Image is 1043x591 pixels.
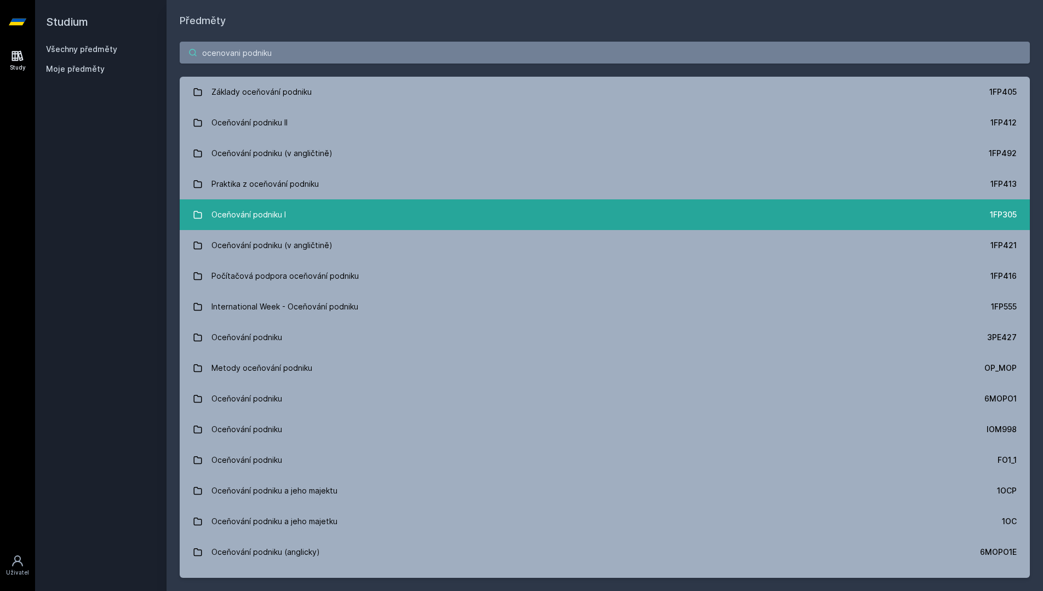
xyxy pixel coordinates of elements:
[211,173,319,195] div: Praktika z oceňování podniku
[46,64,105,74] span: Moje předměty
[989,577,1017,588] div: 6EBVA1
[997,485,1017,496] div: 1OCP
[180,445,1030,475] a: Oceňování podniku FO1_1
[211,142,333,164] div: Oceňování podniku (v angličtině)
[211,265,359,287] div: Počítačová podpora oceňování podniku
[211,449,282,471] div: Oceňování podniku
[211,480,337,502] div: Oceňování podniku a jeho majektu
[180,138,1030,169] a: Oceňování podniku (v angličtině) 1FP492
[180,42,1030,64] input: Název nebo ident předmětu…
[990,271,1017,282] div: 1FP416
[211,204,286,226] div: Oceňování podniku I
[2,549,33,582] a: Uživatel
[180,107,1030,138] a: Oceňování podniku II 1FP412
[211,112,288,134] div: Oceňování podniku II
[211,296,358,318] div: International Week - Oceňování podniku
[990,209,1017,220] div: 1FP305
[10,64,26,72] div: Study
[46,44,117,54] a: Všechny předměty
[180,322,1030,353] a: Oceňování podniku 3PE427
[1002,516,1017,527] div: 1OC
[180,537,1030,567] a: Oceňování podniku (anglicky) 6MOPO1E
[991,301,1017,312] div: 1FP555
[211,357,312,379] div: Metody oceňování podniku
[180,261,1030,291] a: Počítačová podpora oceňování podniku 1FP416
[984,393,1017,404] div: 6MOPO1
[180,475,1030,506] a: Oceňování podniku a jeho majektu 1OCP
[987,332,1017,343] div: 3PE427
[990,240,1017,251] div: 1FP421
[180,291,1030,322] a: International Week - Oceňování podniku 1FP555
[180,13,1030,28] h1: Předměty
[211,81,312,103] div: Základy oceňování podniku
[180,506,1030,537] a: Oceňování podniku a jeho majetku 1OC
[211,510,337,532] div: Oceňování podniku a jeho majetku
[180,230,1030,261] a: Oceňování podniku (v angličtině) 1FP421
[2,44,33,77] a: Study
[211,418,282,440] div: Oceňování podniku
[6,569,29,577] div: Uživatel
[180,169,1030,199] a: Praktika z oceňování podniku 1FP413
[980,547,1017,558] div: 6MOPO1E
[989,87,1017,97] div: 1FP405
[180,383,1030,414] a: Oceňování podniku 6MOPO1
[211,234,333,256] div: Oceňování podniku (v angličtině)
[180,353,1030,383] a: Metody oceňování podniku OP_MOP
[998,455,1017,466] div: FO1_1
[984,363,1017,374] div: OP_MOP
[211,326,282,348] div: Oceňování podniku
[180,199,1030,230] a: Oceňování podniku I 1FP305
[211,541,320,563] div: Oceňování podniku (anglicky)
[989,148,1017,159] div: 1FP492
[180,414,1030,445] a: Oceňování podniku IOM998
[180,77,1030,107] a: Základy oceňování podniku 1FP405
[990,179,1017,190] div: 1FP413
[211,388,282,410] div: Oceňování podniku
[987,424,1017,435] div: IOM998
[990,117,1017,128] div: 1FP412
